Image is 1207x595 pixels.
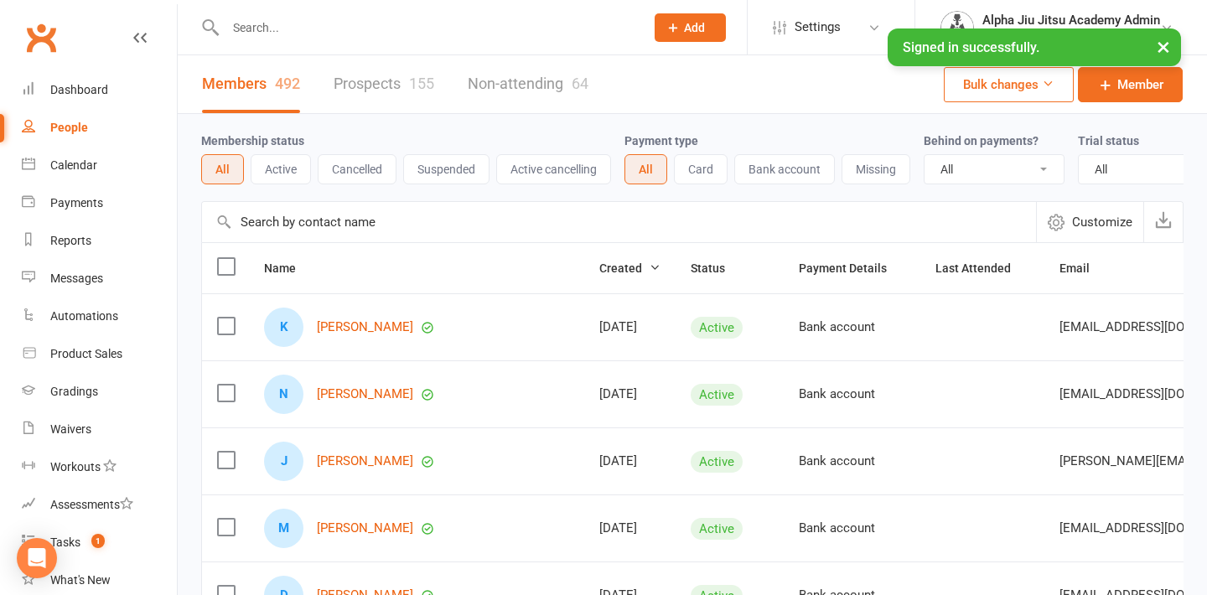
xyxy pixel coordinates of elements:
[317,454,413,468] a: [PERSON_NAME]
[1117,75,1163,95] span: Member
[264,308,303,347] div: K
[50,347,122,360] div: Product Sales
[691,258,743,278] button: Status
[22,486,177,524] a: Assessments
[50,309,118,323] div: Automations
[50,535,80,549] div: Tasks
[655,13,726,42] button: Add
[20,17,62,59] a: Clubworx
[264,258,314,278] button: Name
[674,154,728,184] button: Card
[317,320,413,334] a: [PERSON_NAME]
[599,320,660,334] div: [DATE]
[1148,28,1179,65] button: ×
[22,71,177,109] a: Dashboard
[624,154,667,184] button: All
[691,518,743,540] div: Active
[572,75,588,92] div: 64
[799,387,905,401] div: Bank account
[22,448,177,486] a: Workouts
[468,55,588,113] a: Non-attending64
[264,261,314,275] span: Name
[22,222,177,260] a: Reports
[944,67,1074,102] button: Bulk changes
[22,297,177,335] a: Automations
[1078,134,1139,147] label: Trial status
[903,39,1039,55] span: Signed in successfully.
[599,261,660,275] span: Created
[50,573,111,587] div: What's New
[1059,258,1108,278] button: Email
[1078,67,1183,102] a: Member
[50,121,88,134] div: People
[251,154,311,184] button: Active
[842,154,910,184] button: Missing
[50,272,103,285] div: Messages
[22,147,177,184] a: Calendar
[799,521,905,535] div: Bank account
[799,454,905,468] div: Bank account
[403,154,490,184] button: Suspended
[50,385,98,398] div: Gradings
[202,202,1036,242] input: Search by contact name
[691,384,743,406] div: Active
[599,521,660,535] div: [DATE]
[50,83,108,96] div: Dashboard
[795,8,841,46] span: Settings
[22,335,177,373] a: Product Sales
[935,258,1029,278] button: Last Attended
[17,538,57,578] div: Open Intercom Messenger
[684,21,705,34] span: Add
[50,234,91,247] div: Reports
[691,317,743,339] div: Active
[50,498,133,511] div: Assessments
[22,411,177,448] a: Waivers
[1059,261,1108,275] span: Email
[599,454,660,468] div: [DATE]
[599,258,660,278] button: Created
[201,154,244,184] button: All
[50,158,97,172] div: Calendar
[202,55,300,113] a: Members492
[91,534,105,548] span: 1
[624,134,698,147] label: Payment type
[50,460,101,473] div: Workouts
[22,184,177,222] a: Payments
[334,55,434,113] a: Prospects155
[935,261,1029,275] span: Last Attended
[799,261,905,275] span: Payment Details
[982,13,1160,28] div: Alpha Jiu Jitsu Academy Admin
[22,524,177,561] a: Tasks 1
[318,154,396,184] button: Cancelled
[924,134,1039,147] label: Behind on payments?
[691,451,743,473] div: Active
[940,11,974,44] img: thumb_image1751406779.png
[264,375,303,414] div: N
[264,509,303,548] div: M
[734,154,835,184] button: Bank account
[22,260,177,297] a: Messages
[691,261,743,275] span: Status
[799,258,905,278] button: Payment Details
[1036,202,1143,242] button: Customize
[496,154,611,184] button: Active cancelling
[799,320,905,334] div: Bank account
[50,196,103,210] div: Payments
[982,28,1160,43] div: Alpha Jiu Jitsu Academy
[201,134,304,147] label: Membership status
[264,442,303,481] div: J
[317,387,413,401] a: [PERSON_NAME]
[1072,212,1132,232] span: Customize
[317,521,413,535] a: [PERSON_NAME]
[22,109,177,147] a: People
[220,16,633,39] input: Search...
[275,75,300,92] div: 492
[409,75,434,92] div: 155
[22,373,177,411] a: Gradings
[599,387,660,401] div: [DATE]
[50,422,91,436] div: Waivers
